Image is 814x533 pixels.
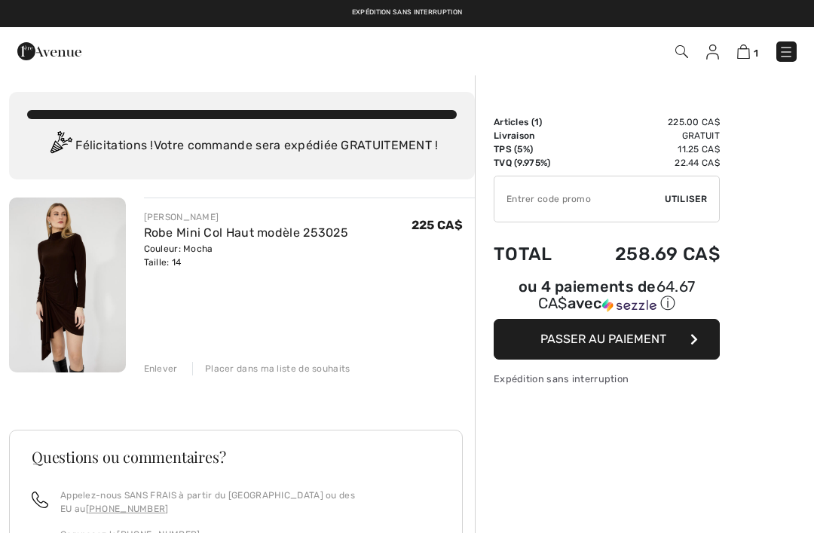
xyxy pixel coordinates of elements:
[494,319,720,360] button: Passer au paiement
[144,210,349,224] div: [PERSON_NAME]
[144,362,178,375] div: Enlever
[675,45,688,58] img: Recherche
[494,129,574,142] td: Livraison
[494,142,574,156] td: TPS (5%)
[494,176,665,222] input: Code promo
[574,142,720,156] td: 11.25 CA$
[32,449,440,464] h3: Questions ou commentaires?
[602,299,656,312] img: Sezzle
[574,115,720,129] td: 225.00 CA$
[32,492,48,508] img: call
[60,489,440,516] p: Appelez-nous SANS FRAIS à partir du [GEOGRAPHIC_DATA] ou des EU au
[534,117,539,127] span: 1
[494,156,574,170] td: TVQ (9.975%)
[665,192,707,206] span: Utiliser
[27,131,457,161] div: Félicitations ! Votre commande sera expédiée GRATUITEMENT !
[706,44,719,60] img: Mes infos
[779,44,794,60] img: Menu
[494,115,574,129] td: Articles ( )
[17,43,81,57] a: 1ère Avenue
[144,242,349,269] div: Couleur: Mocha Taille: 14
[192,362,350,375] div: Placer dans ma liste de souhaits
[494,280,720,314] div: ou 4 paiements de avec
[754,47,758,59] span: 1
[574,156,720,170] td: 22.44 CA$
[540,332,666,346] span: Passer au paiement
[494,228,574,280] td: Total
[494,280,720,319] div: ou 4 paiements de64.67 CA$avecSezzle Cliquez pour en savoir plus sur Sezzle
[17,36,81,66] img: 1ère Avenue
[9,198,126,372] img: Robe Mini Col Haut modèle 253025
[412,218,463,232] span: 225 CA$
[737,44,750,59] img: Panier d'achat
[737,42,758,60] a: 1
[144,225,349,240] a: Robe Mini Col Haut modèle 253025
[538,277,696,312] span: 64.67 CA$
[494,372,720,386] div: Expédition sans interruption
[86,504,169,514] a: [PHONE_NUMBER]
[574,228,720,280] td: 258.69 CA$
[574,129,720,142] td: Gratuit
[45,131,75,161] img: Congratulation2.svg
